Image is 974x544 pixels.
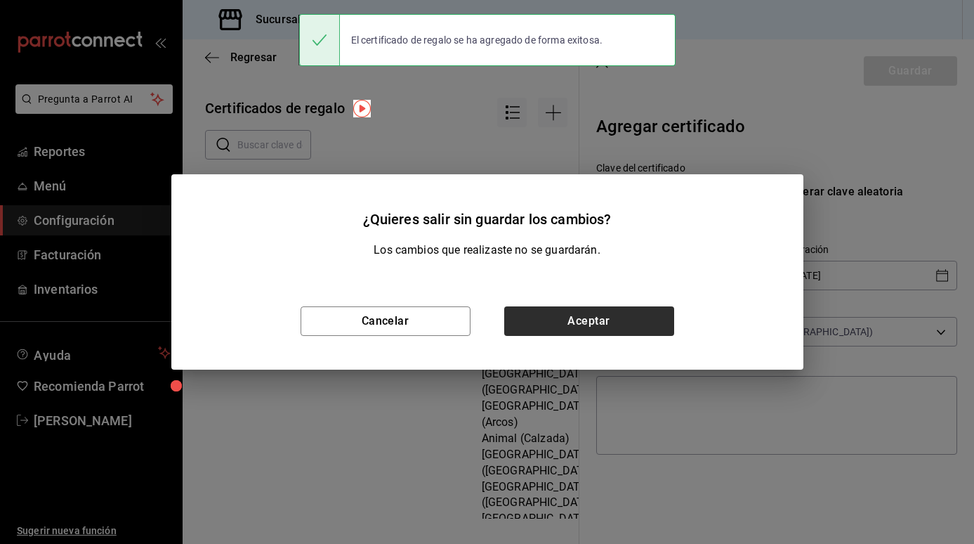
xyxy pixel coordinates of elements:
[374,242,600,259] p: Los cambios que realizaste no se guardarán.
[301,306,470,336] button: Cancelar
[171,174,803,242] h2: ¿Quieres salir sin guardar los cambios?
[353,100,371,117] img: Tooltip marker
[340,25,614,56] div: El certificado de regalo se ha agregado de forma exitosa.
[504,306,674,336] button: Aceptar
